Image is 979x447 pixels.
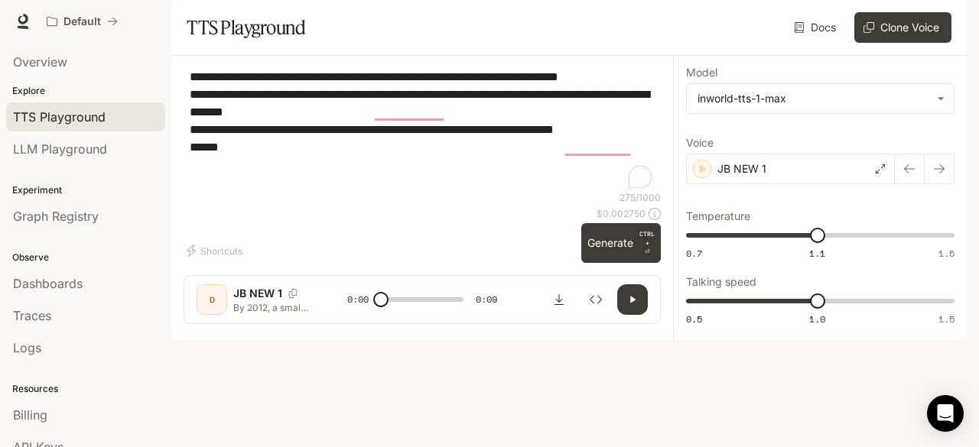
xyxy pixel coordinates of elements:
p: ⏎ [639,229,655,257]
button: GenerateCTRL +⏎ [581,223,661,263]
h1: TTS Playground [187,12,305,43]
button: Inspect [581,284,611,315]
a: Docs [791,12,842,43]
p: Voice [686,138,714,148]
p: By 2012, a small Grassroots investigation into Sister [PERSON_NAME]'s murder had begun, led by a ... [233,301,311,314]
span: 0.5 [686,313,702,326]
textarea: To enrich screen reader interactions, please activate Accessibility in Grammarly extension settings [190,68,655,191]
button: Download audio [544,284,574,315]
button: Shortcuts [184,238,249,263]
span: 1.5 [938,313,955,326]
div: inworld-tts-1-max [687,84,954,113]
span: 0:09 [476,292,497,307]
p: JB NEW 1 [233,286,282,301]
div: inworld-tts-1-max [698,91,929,106]
span: 0:00 [347,292,369,307]
div: Open Intercom Messenger [927,395,964,432]
p: Talking speed [686,277,756,287]
span: 0.7 [686,247,702,260]
button: All workspaces [40,6,125,37]
span: 1.1 [809,247,825,260]
button: Copy Voice ID [282,289,304,298]
div: D [200,287,224,312]
span: 1.5 [938,247,955,260]
p: 275 / 1000 [620,191,661,204]
p: JB NEW 1 [717,161,766,177]
p: Temperature [686,211,750,222]
button: Clone Voice [854,12,951,43]
p: Model [686,67,717,78]
p: CTRL + [639,229,655,248]
p: Default [63,15,101,28]
span: 1.0 [809,313,825,326]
